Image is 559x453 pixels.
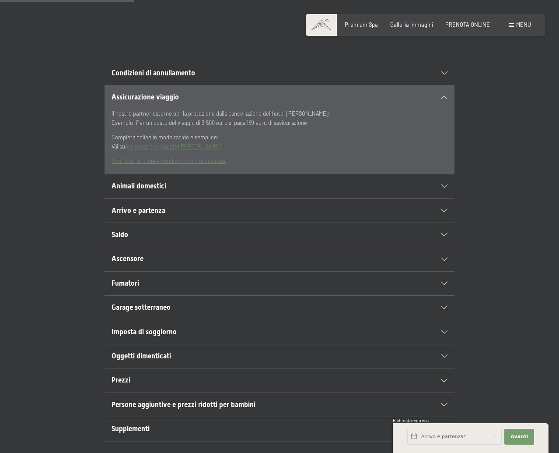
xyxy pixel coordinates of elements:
[112,109,447,127] p: Il nostro partner esterno per la protezione dalla cancellazione dell'hotel [PERSON_NAME]: Esempio...
[112,352,171,360] span: Oggetti dimenticati
[504,429,534,445] button: Avanti
[112,303,171,311] span: Garage sotterraneo
[112,182,166,190] span: Animali domestici
[390,21,433,28] a: Galleria immagini
[112,230,128,239] span: Saldo
[125,143,221,150] a: Assicurazione viaggio [PERSON_NAME]
[112,69,195,77] span: Condizioni di annullamento
[445,21,490,28] a: PRENOTA ONLINE
[112,206,165,215] span: Arrivo e partenza
[112,255,143,263] span: Ascensore
[510,433,528,440] span: Avanti
[112,133,447,151] p: Completa online in modo rapido e semplice: Vai su
[112,425,150,433] span: Supplementi
[112,157,226,164] a: Apri - Estratto delle condizioni contrattuali.pdf
[112,400,255,409] span: Persone aggiuntive e prezzi ridotti per bambini
[516,21,531,28] span: Menu
[112,376,130,384] span: Prezzi
[112,93,179,101] span: Assicurazione viaggio
[393,418,429,423] span: Richiesta express
[112,328,177,336] span: Imposta di soggiorno
[345,21,378,28] a: Premium Spa
[112,279,139,287] span: Fumatori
